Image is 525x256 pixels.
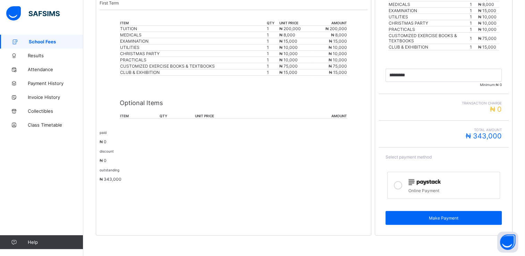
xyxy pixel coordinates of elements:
[469,1,477,8] td: 1
[496,83,502,87] span: ₦ 0
[408,186,496,193] div: Online Payment
[478,27,496,32] span: ₦ 10,000
[386,101,502,105] span: Transaction charge
[329,39,347,44] span: ₦ 15,000
[195,113,278,119] th: unit price
[329,57,347,62] span: ₦ 10,000
[120,20,266,26] th: item
[386,83,502,87] span: Minimum:
[279,20,313,26] th: unit price
[28,122,83,128] span: Class Timetable
[6,6,60,21] img: safsims
[469,26,477,33] td: 1
[469,14,477,20] td: 1
[28,80,83,86] span: Payment History
[120,70,266,75] div: CLUB & EXHIBITION
[478,2,494,7] span: ₦ 8,000
[278,113,347,119] th: amount
[469,44,477,50] td: 1
[120,99,347,106] p: Optional Items
[391,215,497,221] span: Make Payment
[266,63,279,69] td: 1
[279,51,298,56] span: ₦ 10,000
[120,26,266,31] div: TUITION
[29,39,83,44] span: School Fees
[329,51,347,56] span: ₦ 10,000
[266,44,279,51] td: 1
[478,8,496,13] span: ₦ 15,000
[120,57,266,62] div: PRACTICALS
[279,63,298,69] span: ₦ 75,000
[478,20,496,26] span: ₦ 10,000
[279,26,301,31] span: ₦ 200,000
[100,149,114,153] small: discount
[266,51,279,57] td: 1
[388,26,469,33] td: PRACTICALS
[388,1,469,8] td: MEDICALS
[466,132,502,140] span: ₦ 343,000
[159,113,195,119] th: qty
[28,53,83,58] span: Results
[28,67,83,72] span: Attendance
[478,44,496,50] span: ₦ 15,000
[266,69,279,76] td: 1
[279,32,295,37] span: ₦ 8,000
[266,32,279,38] td: 1
[469,33,477,44] td: 1
[388,8,469,14] td: EXAMINATION
[388,33,469,44] td: CUSTOMIZED EXERCISE BOOKS & TEXTBOOKS
[120,113,159,119] th: item
[388,44,469,50] td: CLUB & EXHIBITION
[28,94,83,100] span: Invoice History
[325,26,347,31] span: ₦ 200,000
[120,32,266,37] div: MEDICALS
[388,14,469,20] td: UTILITIES
[266,26,279,32] td: 1
[331,32,347,37] span: ₦ 8,000
[100,168,119,172] small: outstanding
[386,154,432,160] span: Select payment method
[490,105,502,113] span: ₦ 0
[120,63,266,69] div: CUSTOMIZED EXERCISE BOOKS & TEXTBOOKS
[100,158,107,163] span: ₦ 0
[408,179,441,185] img: paystack.0b99254114f7d5403c0525f3550acd03.svg
[266,38,279,44] td: 1
[469,20,477,26] td: 1
[279,39,297,44] span: ₦ 15,000
[120,45,266,50] div: UTILITIES
[497,232,518,253] button: Open asap
[120,51,266,56] div: CHRISTMAS PARTY
[279,70,297,75] span: ₦ 15,000
[120,39,266,44] div: EXAMINATION
[329,63,347,69] span: ₦ 75,000
[28,239,83,245] span: Help
[100,139,107,144] span: ₦ 0
[329,70,347,75] span: ₦ 15,000
[469,8,477,14] td: 1
[329,45,347,50] span: ₦ 10,000
[100,177,121,182] span: ₦ 343,000
[28,108,83,114] span: Collectibles
[100,130,107,135] small: paid
[386,128,502,132] span: Total Amount
[279,57,298,62] span: ₦ 10,000
[100,0,367,6] p: First Term
[478,14,496,19] span: ₦ 10,000
[388,20,469,26] td: CHRISTMAS PARTY
[266,57,279,63] td: 1
[313,20,347,26] th: amount
[279,45,298,50] span: ₦ 10,000
[266,20,279,26] th: qty
[478,36,496,41] span: ₦ 75,000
